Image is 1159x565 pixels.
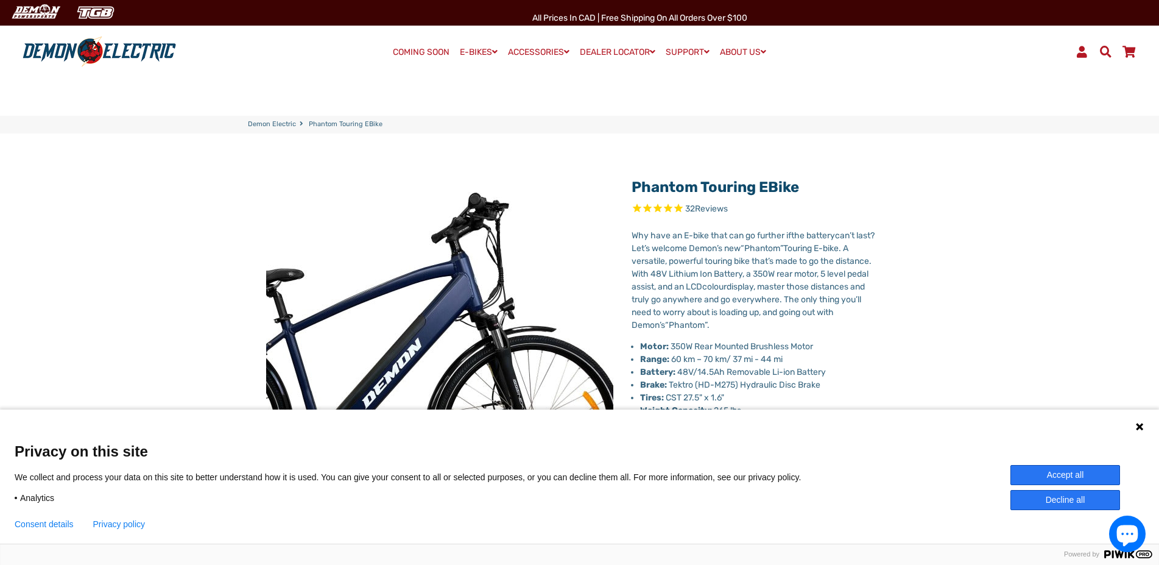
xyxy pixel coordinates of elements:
[665,320,669,330] span: “
[870,230,875,241] span: ?
[718,243,741,254] span: s new
[309,119,382,130] span: Phantom Touring eBike
[640,404,875,417] li: 265 lbs
[576,43,660,61] a: DEALER LOCATOR
[632,256,872,292] span: s made to go the distance. With 48V Lithium Ion Battery, a 350W rear motor, 5 level pedal assist,...
[768,256,769,266] span: ’
[1059,550,1104,558] span: Powered by
[632,243,848,266] span: Touring E-bike. A versatile, powerful touring bike that
[18,36,180,68] img: Demon Electric logo
[6,2,65,23] img: Demon Electric
[456,43,502,61] a: E-BIKES
[702,282,727,292] span: colour
[695,204,728,214] span: Reviews
[632,179,799,196] a: Phantom Touring eBike
[640,380,667,390] strong: Brake:
[640,366,875,378] li: 48V/14.5Ah Removable Li-ion Battery
[632,243,644,254] span: Let
[640,405,712,416] strong: Weight Capacity:
[248,119,296,130] a: Demon Electric
[389,44,454,61] a: COMING SOON
[856,294,858,305] span: ’
[644,230,791,241] span: y have an E-bike that can go further if
[1105,516,1149,555] inbox-online-store-chat: Shopify online store chat
[71,2,121,23] img: TGB Canada
[717,243,718,254] span: ’
[1010,490,1120,510] button: Decline all
[741,243,744,254] span: “
[632,282,865,305] span: display, master those distances and truly go anywhere and go everywhere. The only thing you
[640,340,875,353] li: 350W Rear Mounted Brushless Motor
[93,519,146,529] a: Privacy policy
[661,43,714,61] a: SUPPORT
[705,320,710,330] span: ”.
[632,202,875,216] span: Rated 4.8 out of 5 stars 32 reviews
[850,230,851,241] span: ’
[15,472,819,483] p: We collect and process your data on this site to better understand how it is used. You can give y...
[661,320,665,330] span: s
[791,230,835,241] span: the battery
[640,367,675,377] strong: Battery:
[660,320,661,330] span: ’
[20,492,54,503] span: Analytics
[532,13,747,23] span: All Prices in CAD | Free shipping on all orders over $100
[640,354,669,364] strong: Range:
[640,378,875,391] li: Tektro (HD-M275) Hydraulic Disc Brake
[780,243,783,254] span: ”
[835,230,850,241] span: can
[640,341,669,352] strong: Motor:
[640,353,875,366] li: 60 km – 70 km/ 37 mi - 44 mi
[504,43,574,61] a: ACCESSORIES
[716,43,770,61] a: ABOUT US
[669,320,705,330] span: Phantom
[15,442,1144,460] span: Privacy on this site
[632,294,861,330] span: ll need to worry about is loading up, and going out with Demon
[685,204,728,214] span: 32 reviews
[632,230,644,241] span: Wh
[851,230,870,241] span: t last
[646,243,717,254] span: s welcome Demon
[15,519,74,529] button: Consent details
[744,243,780,254] span: Phantom
[644,243,646,254] span: ’
[640,393,664,403] strong: Tires:
[1010,465,1120,485] button: Accept all
[640,391,875,404] li: CST 27.5" x 1.6"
